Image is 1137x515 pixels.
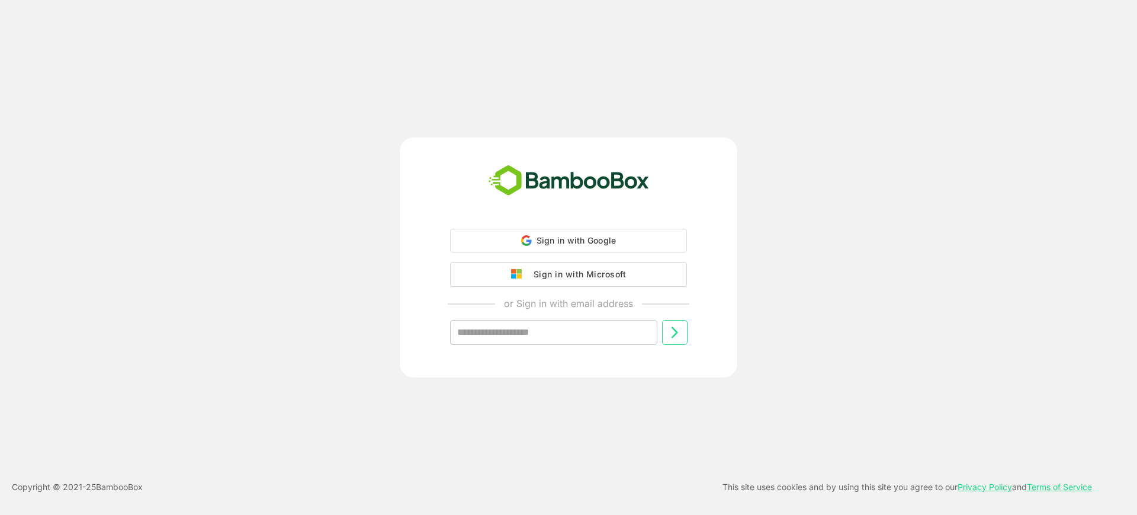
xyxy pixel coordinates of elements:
p: or Sign in with email address [504,296,633,311]
span: Sign in with Google [537,235,616,245]
p: Copyright © 2021- 25 BambooBox [12,480,143,494]
p: This site uses cookies and by using this site you agree to our and [722,480,1092,494]
a: Terms of Service [1027,482,1092,492]
div: Sign in with Microsoft [528,267,626,282]
button: Sign in with Microsoft [450,262,687,287]
img: google [511,269,528,280]
div: Sign in with Google [450,229,687,252]
img: bamboobox [482,161,656,200]
a: Privacy Policy [958,482,1012,492]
